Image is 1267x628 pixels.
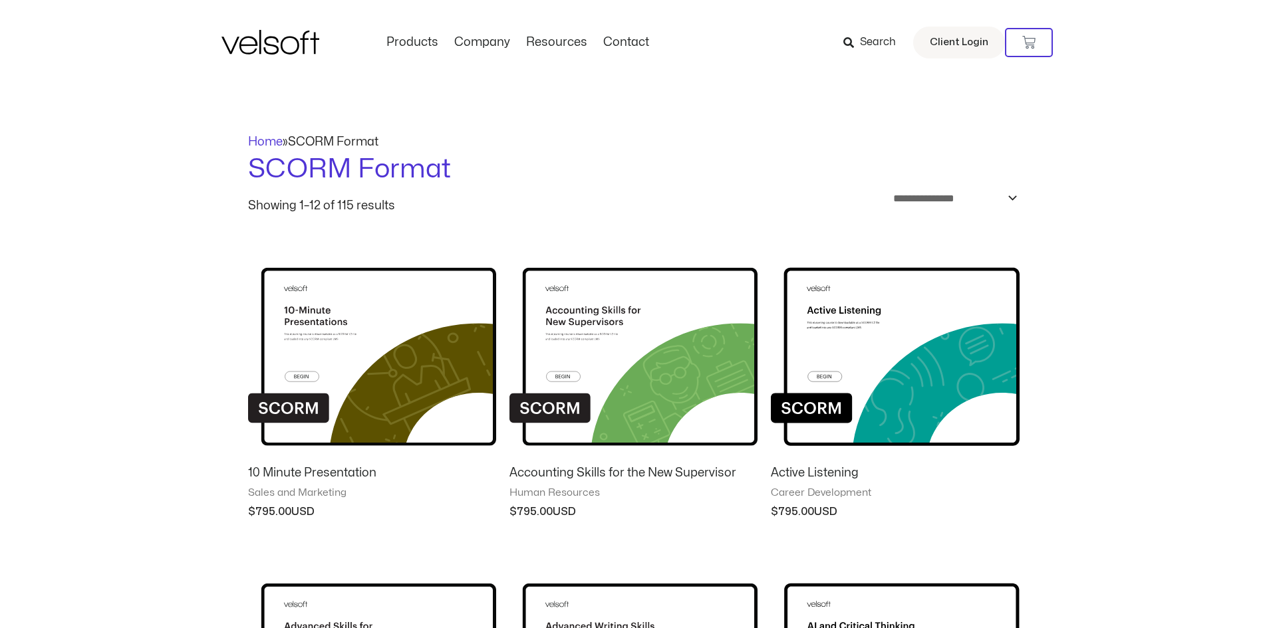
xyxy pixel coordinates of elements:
a: Client Login [913,27,1005,58]
span: » [248,136,378,148]
span: $ [248,506,255,517]
h2: Active Listening [771,465,1019,480]
span: $ [509,506,517,517]
span: Human Resources [509,486,758,500]
a: Home [248,136,283,148]
h2: 10 Minute Presentation [248,465,496,480]
span: Client Login [930,34,988,51]
img: Accounting Skills for the New Supervisor [509,239,758,455]
a: CompanyMenu Toggle [446,35,518,50]
bdi: 795.00 [509,506,553,517]
p: Showing 1–12 of 115 results [248,200,395,212]
img: Velsoft Training Materials [221,30,319,54]
span: $ [771,506,778,517]
span: Career Development [771,486,1019,500]
span: Sales and Marketing [248,486,496,500]
span: SCORM Format [288,136,378,148]
a: Search [843,31,905,54]
a: 10 Minute Presentation [248,465,496,486]
a: Accounting Skills for the New Supervisor [509,465,758,486]
a: ResourcesMenu Toggle [518,35,595,50]
h2: Accounting Skills for the New Supervisor [509,465,758,480]
bdi: 795.00 [771,506,814,517]
img: 10 Minute Presentation [248,239,496,455]
a: ProductsMenu Toggle [378,35,446,50]
span: Search [860,34,896,51]
img: Active Listening [771,239,1019,455]
a: ContactMenu Toggle [595,35,657,50]
bdi: 795.00 [248,506,291,517]
h1: SCORM Format [248,151,1020,188]
a: Active Listening [771,465,1019,486]
select: Shop order [885,188,1020,209]
nav: Menu [378,35,657,50]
